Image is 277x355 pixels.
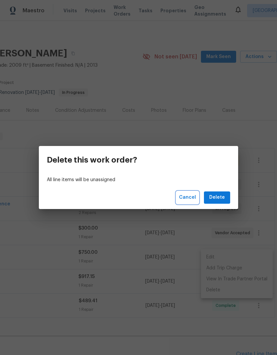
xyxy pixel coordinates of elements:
[209,193,225,202] span: Delete
[47,177,230,183] p: All line items will be unassigned
[204,191,230,204] button: Delete
[179,193,196,202] span: Cancel
[176,191,199,204] button: Cancel
[47,155,137,165] h3: Delete this work order?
